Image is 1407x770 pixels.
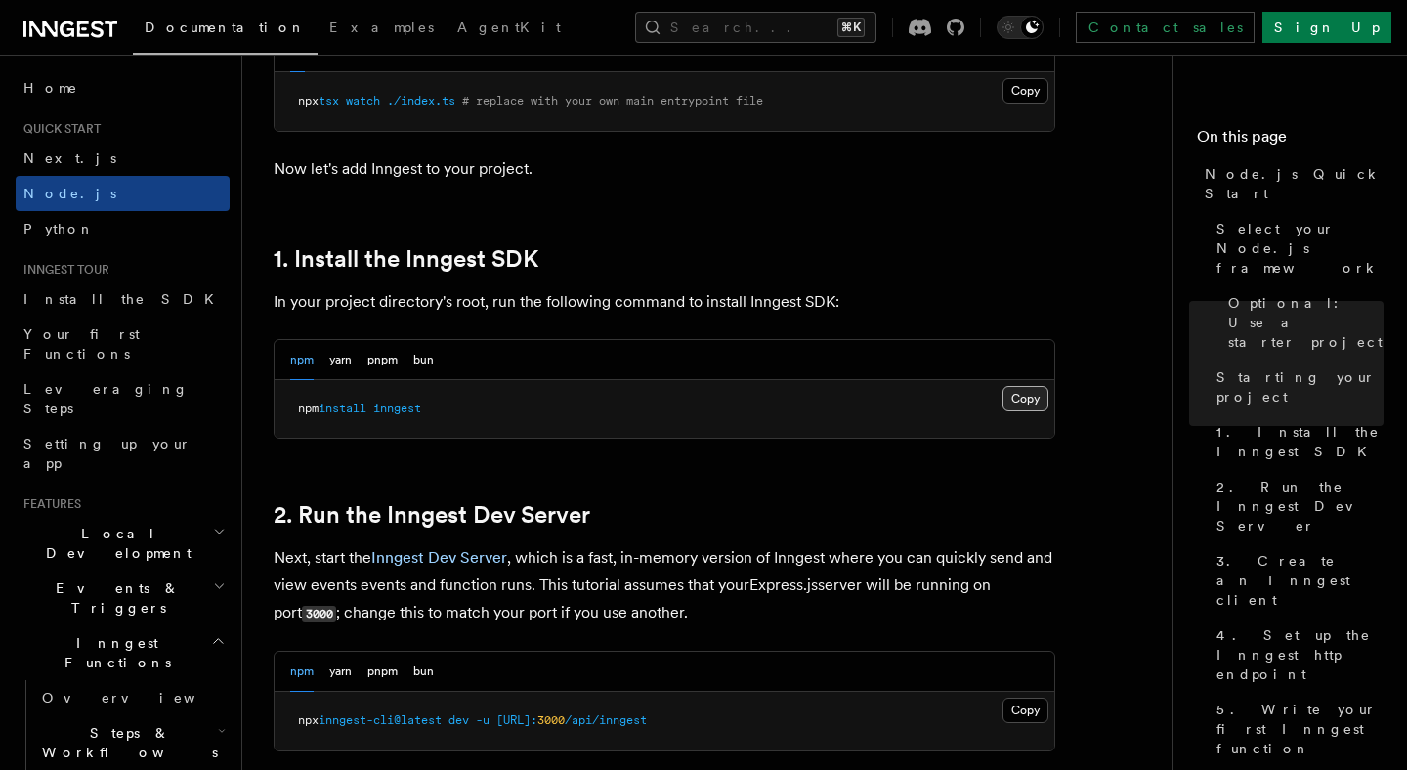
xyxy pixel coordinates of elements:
span: Features [16,496,81,512]
span: 3. Create an Inngest client [1216,551,1384,610]
span: 3000 [537,713,565,727]
span: inngest-cli@latest [319,713,442,727]
button: Local Development [16,516,230,571]
button: Search...⌘K [635,12,876,43]
a: 1. Install the Inngest SDK [1209,414,1384,469]
button: Inngest Functions [16,625,230,680]
a: Node.js Quick Start [1197,156,1384,211]
a: Sign Up [1262,12,1391,43]
kbd: ⌘K [837,18,865,37]
button: pnpm [367,652,398,692]
span: tsx [319,94,339,107]
span: Local Development [16,524,213,563]
button: bun [413,340,434,380]
button: Events & Triggers [16,571,230,625]
span: /api/inngest [565,713,647,727]
a: Node.js [16,176,230,211]
a: Python [16,211,230,246]
a: Install the SDK [16,281,230,317]
span: npm [298,402,319,415]
button: Copy [1002,386,1048,411]
a: Inngest Dev Server [371,548,507,567]
span: Inngest tour [16,262,109,278]
button: yarn [329,652,352,692]
span: AgentKit [457,20,561,35]
a: 2. Run the Inngest Dev Server [1209,469,1384,543]
button: Copy [1002,78,1048,104]
span: Overview [42,690,243,706]
button: pnpm [367,340,398,380]
span: Optional: Use a starter project [1228,293,1384,352]
h4: On this page [1197,125,1384,156]
span: Node.js Quick Start [1205,164,1384,203]
span: Examples [329,20,434,35]
a: AgentKit [446,6,573,53]
a: 1. Install the Inngest SDK [274,245,538,273]
span: 5. Write your first Inngest function [1216,700,1384,758]
span: Events & Triggers [16,578,213,618]
a: Leveraging Steps [16,371,230,426]
a: Next.js [16,141,230,176]
a: Setting up your app [16,426,230,481]
a: Select your Node.js framework [1209,211,1384,285]
a: 3. Create an Inngest client [1209,543,1384,618]
span: Quick start [16,121,101,137]
span: # replace with your own main entrypoint file [462,94,763,107]
span: 4. Set up the Inngest http endpoint [1216,625,1384,684]
span: install [319,402,366,415]
span: Install the SDK [23,291,226,307]
a: Your first Functions [16,317,230,371]
span: watch [346,94,380,107]
p: In your project directory's root, run the following command to install Inngest SDK: [274,288,1055,316]
button: Toggle dark mode [997,16,1044,39]
span: Steps & Workflows [34,723,218,762]
span: Python [23,221,95,236]
span: npx [298,713,319,727]
button: Copy [1002,698,1048,723]
a: Optional: Use a starter project [1220,285,1384,360]
span: Node.js [23,186,116,201]
a: Home [16,70,230,106]
a: Overview [34,680,230,715]
p: Next, start the , which is a fast, in-memory version of Inngest where you can quickly send and vi... [274,544,1055,627]
span: -u [476,713,490,727]
a: Starting your project [1209,360,1384,414]
a: Examples [318,6,446,53]
button: npm [290,340,314,380]
code: 3000 [302,606,336,622]
span: Your first Functions [23,326,140,362]
a: 5. Write your first Inngest function [1209,692,1384,766]
button: npm [290,652,314,692]
span: Leveraging Steps [23,381,189,416]
span: Inngest Functions [16,633,211,672]
button: Steps & Workflows [34,715,230,770]
span: inngest [373,402,421,415]
a: 4. Set up the Inngest http endpoint [1209,618,1384,692]
span: Setting up your app [23,436,192,471]
button: bun [413,652,434,692]
span: 2. Run the Inngest Dev Server [1216,477,1384,535]
span: npx [298,94,319,107]
p: Now let's add Inngest to your project. [274,155,1055,183]
span: Next.js [23,150,116,166]
a: 2. Run the Inngest Dev Server [274,501,590,529]
span: 1. Install the Inngest SDK [1216,422,1384,461]
button: yarn [329,340,352,380]
span: [URL]: [496,713,537,727]
span: Home [23,78,78,98]
span: dev [448,713,469,727]
span: ./index.ts [387,94,455,107]
span: Documentation [145,20,306,35]
a: Contact sales [1076,12,1255,43]
span: Starting your project [1216,367,1384,406]
span: Select your Node.js framework [1216,219,1384,278]
a: Documentation [133,6,318,55]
